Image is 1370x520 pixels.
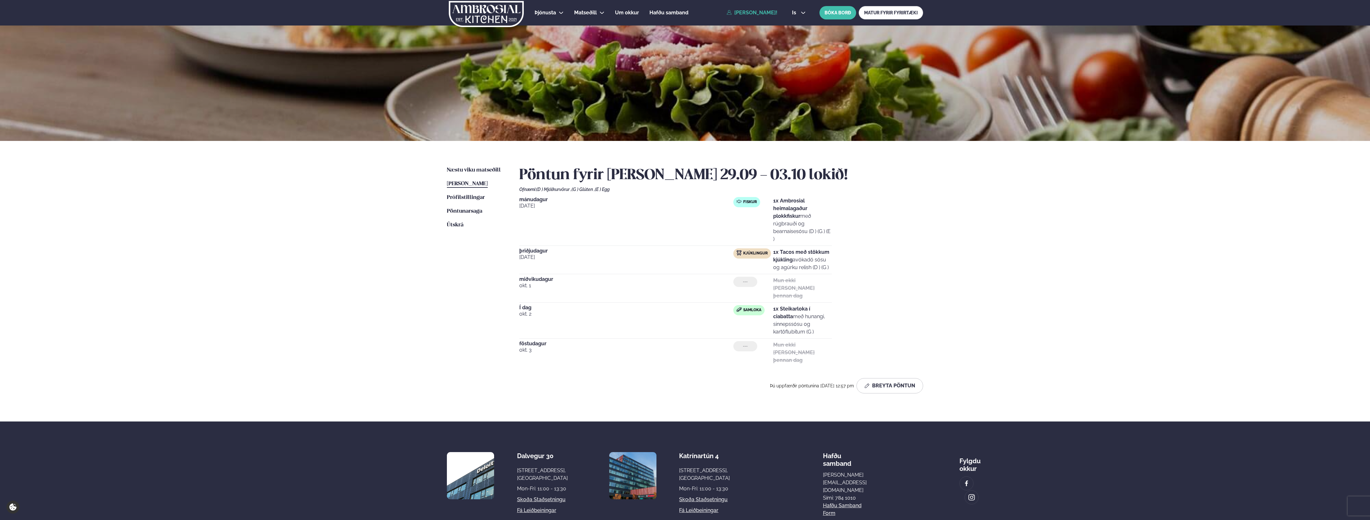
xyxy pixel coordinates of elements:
[787,10,811,15] button: is
[615,10,639,16] span: Um okkur
[447,222,463,228] span: Útskrá
[595,187,610,192] span: (E ) Egg
[519,197,733,202] span: mánudagur
[517,485,568,493] div: Mon-Fri: 11:00 - 13:30
[773,306,810,319] strong: 1x Steikarloka í ciabatta
[679,507,718,514] a: Fá leiðbeiningar
[823,494,867,502] p: Sími: 784 1010
[519,341,733,346] span: föstudagur
[737,307,742,312] img: sandwich-new-16px.svg
[447,194,485,201] a: Prófílstillingar
[447,167,501,173] span: Næstu viku matseðill
[519,248,733,253] span: þriðjudagur
[536,187,572,192] span: (D ) Mjólkurvörur ,
[519,202,733,210] span: [DATE]
[519,253,733,261] span: [DATE]
[773,305,832,336] p: með hunangi, sinnepssósu og kartöflubitum (G )
[679,452,730,460] div: Katrínartún 4
[773,277,815,299] strong: Mun ekki [PERSON_NAME] þennan dag
[6,501,19,514] a: Cookie settings
[572,187,595,192] span: (G ) Glúten ,
[519,346,733,354] span: okt. 3
[968,494,975,501] img: image alt
[773,197,832,243] p: með rúgbrauði og bearnaisesósu (D ) (G ) (E )
[823,447,851,467] span: Hafðu samband
[960,477,973,490] a: image alt
[770,383,854,388] span: Þú uppfærðir pöntunina [DATE] 12:57 pm
[773,342,815,363] strong: Mun ekki [PERSON_NAME] þennan dag
[773,249,829,263] strong: 1x Tacos með stökkum kjúkling
[517,467,568,482] div: [STREET_ADDRESS], [GEOGRAPHIC_DATA]
[517,496,566,503] a: Skoða staðsetningu
[615,9,639,17] a: Um okkur
[792,10,798,15] span: is
[448,1,524,27] img: logo
[823,502,867,517] a: Hafðu samband form
[959,452,981,472] div: Fylgdu okkur
[963,480,970,487] img: image alt
[743,251,768,256] span: Kjúklingur
[737,199,742,204] img: fish.svg
[965,491,978,504] a: image alt
[447,209,482,214] span: Pöntunarsaga
[679,485,730,493] div: Mon-Fri: 11:00 - 13:30
[517,507,556,514] a: Fá leiðbeiningar
[447,166,501,174] a: Næstu viku matseðill
[574,10,597,16] span: Matseðill
[649,9,688,17] a: Hafðu samband
[447,180,488,188] a: [PERSON_NAME]
[519,282,733,289] span: okt. 1
[447,195,485,200] span: Prófílstillingar
[519,305,733,310] span: Í dag
[773,198,807,219] strong: 1x Ambrosial heimalagaður plokkfiskur
[447,208,482,215] a: Pöntunarsaga
[819,6,856,19] button: BÓKA BORÐ
[649,10,688,16] span: Hafðu samband
[447,181,488,187] span: [PERSON_NAME]
[773,248,832,271] p: avókadó sósu og agúrku relish (D ) (G )
[535,9,556,17] a: Þjónusta
[856,378,923,393] button: Breyta Pöntun
[743,279,748,284] span: ---
[727,10,777,16] a: [PERSON_NAME]!
[519,310,733,318] span: okt. 2
[519,187,923,192] div: Ofnæmi:
[743,344,748,349] span: ---
[743,308,761,313] span: Samloka
[743,200,757,205] span: Fiskur
[517,452,568,460] div: Dalvegur 30
[679,496,728,503] a: Skoða staðsetningu
[519,166,923,184] h2: Pöntun fyrir [PERSON_NAME] 29.09 - 03.10 lokið!
[447,221,463,229] a: Útskrá
[737,250,742,255] img: chicken.svg
[679,467,730,482] div: [STREET_ADDRESS], [GEOGRAPHIC_DATA]
[859,6,923,19] a: MATUR FYRIR FYRIRTÆKI
[519,277,733,282] span: miðvikudagur
[823,471,867,494] a: [PERSON_NAME][EMAIL_ADDRESS][DOMAIN_NAME]
[447,452,494,499] img: image alt
[535,10,556,16] span: Þjónusta
[609,452,656,499] img: image alt
[574,9,597,17] a: Matseðill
